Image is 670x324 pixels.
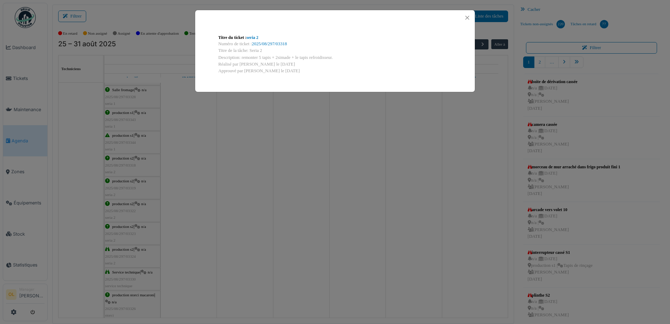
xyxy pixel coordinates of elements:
button: Close [463,13,472,22]
div: Titre de la tâche: Seria 2 [218,47,452,54]
div: Numéro de ticket : [218,41,452,47]
div: Réalisé par [PERSON_NAME] le [DATE] [218,61,452,68]
div: Titre du ticket : [218,34,452,41]
a: seria 2 [247,35,259,40]
a: 2025/08/297/03318 [252,41,287,46]
div: Approuvé par [PERSON_NAME] le [DATE] [218,68,452,74]
div: Description: remonter 5 tapis + 2simade + le tapis refroidisseur. [218,54,452,61]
